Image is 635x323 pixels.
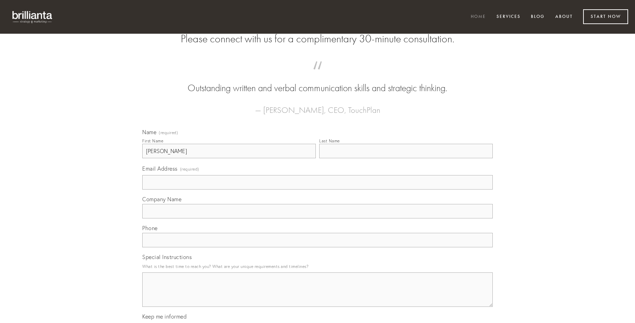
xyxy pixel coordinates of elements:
h2: Please connect with us for a complimentary 30-minute consultation. [142,32,493,45]
span: Name [142,129,156,136]
a: About [551,11,577,23]
span: “ [153,68,482,82]
span: (required) [159,131,178,135]
p: What is the best time to reach you? What are your unique requirements and timelines? [142,262,493,271]
a: Home [466,11,490,23]
span: (required) [180,164,199,174]
blockquote: Outstanding written and verbal communication skills and strategic thinking. [153,68,482,95]
figcaption: — [PERSON_NAME], CEO, TouchPlan [153,95,482,117]
a: Start Now [583,9,628,24]
span: Special Instructions [142,254,192,260]
span: Email Address [142,165,178,172]
a: Services [492,11,525,23]
span: Phone [142,225,158,232]
span: Keep me informed [142,313,187,320]
div: Last Name [319,138,340,143]
div: First Name [142,138,163,143]
img: brillianta - research, strategy, marketing [7,7,58,27]
a: Blog [526,11,549,23]
span: Company Name [142,196,181,203]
